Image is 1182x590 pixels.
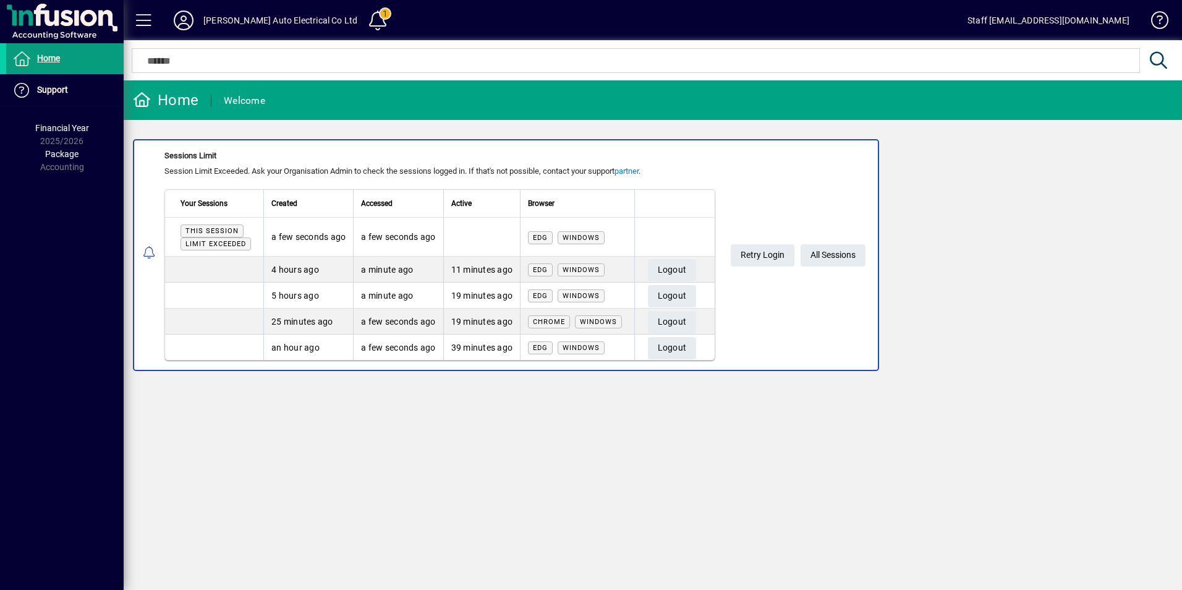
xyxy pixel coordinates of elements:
[533,318,565,326] span: Chrome
[37,53,60,63] span: Home
[648,337,697,359] button: Logout
[741,245,784,265] span: Retry Login
[263,335,353,360] td: an hour ago
[6,75,124,106] a: Support
[353,335,443,360] td: a few seconds ago
[224,91,265,111] div: Welcome
[451,197,472,210] span: Active
[263,283,353,309] td: 5 hours ago
[614,166,639,176] a: partner
[45,149,79,159] span: Package
[353,218,443,257] td: a few seconds ago
[361,197,393,210] span: Accessed
[263,218,353,257] td: a few seconds ago
[810,245,856,265] span: All Sessions
[533,266,548,274] span: Edg
[533,344,548,352] span: Edg
[648,311,697,333] button: Logout
[801,244,865,267] a: All Sessions
[533,234,548,242] span: Edg
[533,292,548,300] span: Edg
[353,257,443,283] td: a minute ago
[124,139,1182,371] app-alert-notification-menu-item: Sessions Limit
[353,309,443,335] td: a few seconds ago
[1142,2,1167,43] a: Knowledge Base
[580,318,617,326] span: Windows
[133,90,198,110] div: Home
[731,244,794,267] button: Retry Login
[648,285,697,307] button: Logout
[37,85,68,95] span: Support
[443,335,521,360] td: 39 minutes ago
[181,197,227,210] span: Your Sessions
[35,123,89,133] span: Financial Year
[263,257,353,283] td: 4 hours ago
[967,11,1129,30] div: Staff [EMAIL_ADDRESS][DOMAIN_NAME]
[528,197,555,210] span: Browser
[443,309,521,335] td: 19 minutes ago
[353,283,443,309] td: a minute ago
[658,260,687,280] span: Logout
[164,9,203,32] button: Profile
[203,11,357,30] div: [PERSON_NAME] Auto Electrical Co Ltd
[658,338,687,358] span: Logout
[263,309,353,335] td: 25 minutes ago
[563,266,600,274] span: Windows
[271,197,297,210] span: Created
[658,286,687,306] span: Logout
[164,165,715,177] div: Session Limit Exceeded. Ask your Organisation Admin to check the sessions logged in. If that's no...
[563,344,600,352] span: Windows
[443,283,521,309] td: 19 minutes ago
[443,257,521,283] td: 11 minutes ago
[185,240,246,248] span: Limit exceeded
[185,227,239,235] span: This session
[658,312,687,332] span: Logout
[164,150,715,162] div: Sessions Limit
[563,292,600,300] span: Windows
[563,234,600,242] span: Windows
[648,259,697,281] button: Logout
